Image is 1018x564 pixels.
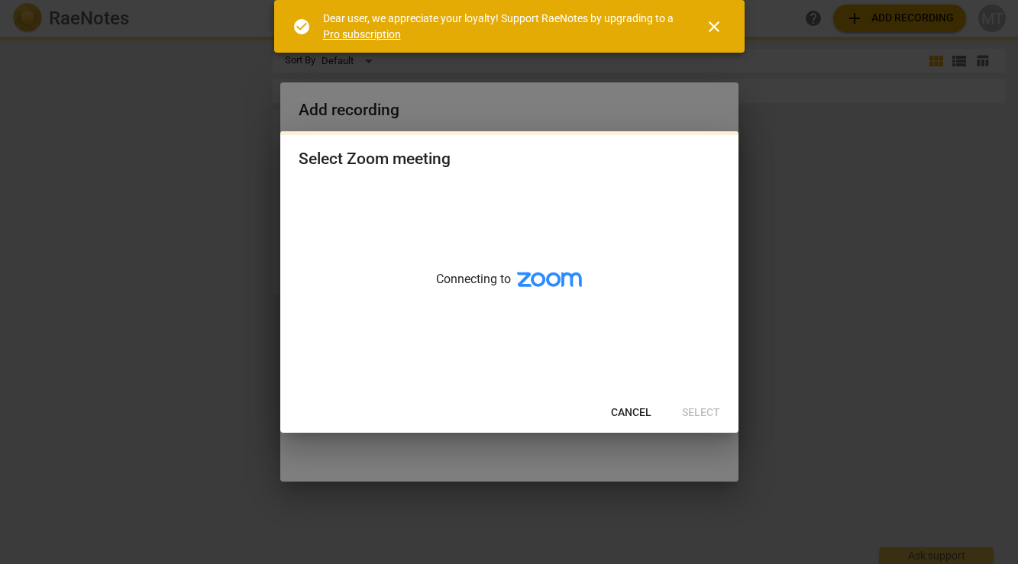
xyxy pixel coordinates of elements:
span: Cancel [611,405,651,421]
button: Close [696,8,732,45]
span: check_circle [292,18,311,36]
a: Pro subscription [323,28,401,40]
div: Dear user, we appreciate your loyalty! Support RaeNotes by upgrading to a [323,11,677,42]
span: close [705,18,723,36]
button: Cancel [599,399,664,427]
div: Connecting to [280,184,738,393]
div: Select Zoom meeting [299,150,451,169]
